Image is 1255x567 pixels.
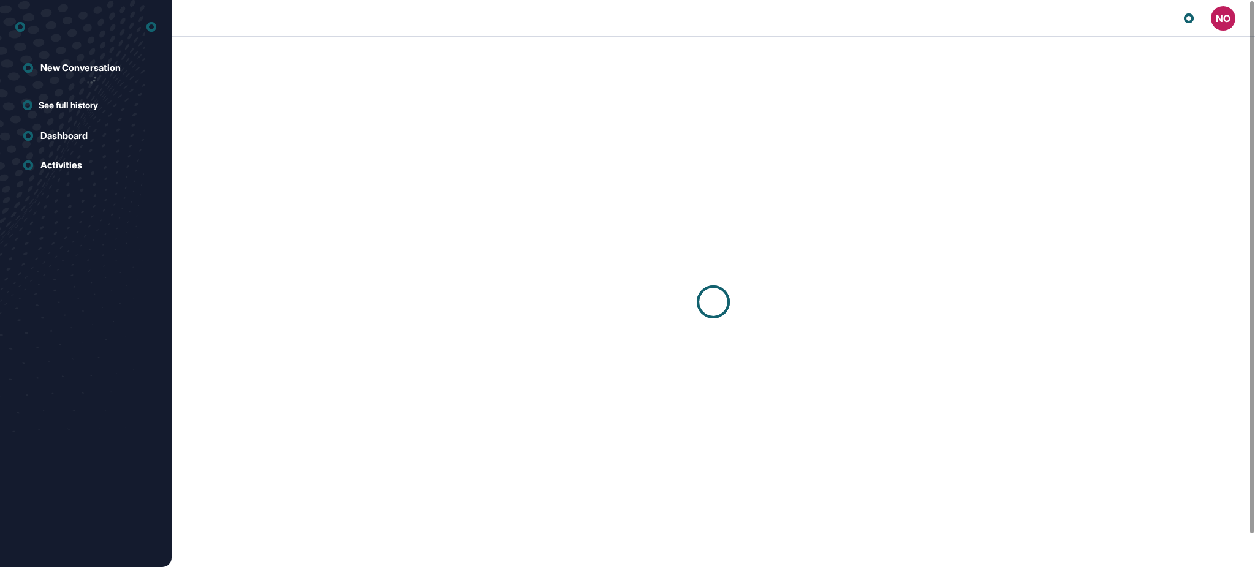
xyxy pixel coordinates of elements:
[15,17,25,37] div: entrapeer-logo
[15,56,156,80] a: New Conversation
[15,124,156,148] a: Dashboard
[15,153,156,178] a: Activities
[40,160,82,171] div: Activities
[40,62,121,73] div: New Conversation
[23,99,156,111] a: See full history
[39,99,98,111] span: See full history
[1211,6,1235,31] button: NO
[40,130,88,141] div: Dashboard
